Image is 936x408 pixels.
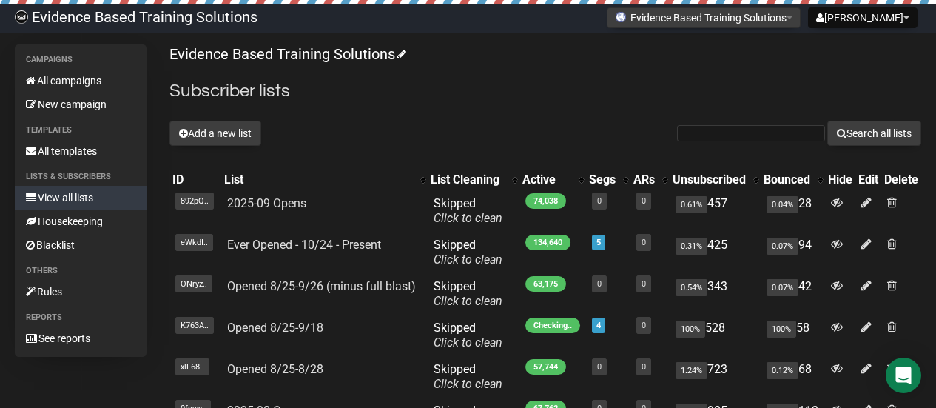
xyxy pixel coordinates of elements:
[615,11,627,23] img: favicons
[227,321,323,335] a: Opened 8/25-9/18
[881,170,921,190] th: Delete: No sort applied, sorting is disabled
[522,173,571,187] div: Active
[589,173,616,187] div: Segs
[175,317,214,334] span: K763A..
[169,78,921,104] h2: Subscriber lists
[227,362,323,376] a: Opened 8/25-8/28
[175,234,213,251] span: eWkdI..
[642,238,646,247] a: 0
[434,211,502,225] a: Click to clean
[586,170,630,190] th: Segs: No sort applied, activate to apply an ascending sort
[434,253,502,267] a: Click to clean
[855,170,881,190] th: Edit: No sort applied, sorting is disabled
[767,238,798,255] span: 0.07%
[673,173,746,187] div: Unsubscribed
[767,362,798,379] span: 0.12%
[642,196,646,206] a: 0
[676,196,707,213] span: 0.61%
[221,170,428,190] th: List: No sort applied, activate to apply an ascending sort
[676,279,707,296] span: 0.54%
[434,279,502,308] span: Skipped
[15,327,147,350] a: See reports
[597,279,602,289] a: 0
[670,356,761,398] td: 723
[597,362,602,372] a: 0
[828,173,852,187] div: Hide
[434,335,502,350] a: Click to clean
[676,321,705,338] span: 100%
[607,7,801,28] button: Evidence Based Training Solutions
[670,315,761,356] td: 528
[764,173,810,187] div: Bounced
[431,173,505,187] div: List Cleaning
[169,170,221,190] th: ID: No sort applied, sorting is disabled
[596,321,601,330] a: 4
[525,318,580,333] span: Checking..
[761,190,825,232] td: 28
[670,170,761,190] th: Unsubscribed: No sort applied, activate to apply an ascending sort
[761,273,825,315] td: 42
[15,233,147,257] a: Blacklist
[227,279,416,293] a: Opened 8/25-9/26 (minus full blast)
[175,275,212,292] span: ONryz..
[670,232,761,273] td: 425
[858,173,878,187] div: Edit
[175,358,209,375] span: xlL68..
[676,362,707,379] span: 1.24%
[15,280,147,304] a: Rules
[15,262,147,280] li: Others
[761,232,825,273] td: 94
[15,139,147,163] a: All templates
[525,235,570,250] span: 134,640
[169,45,404,63] a: Evidence Based Training Solutions
[434,362,502,391] span: Skipped
[15,210,147,233] a: Housekeeping
[767,279,798,296] span: 0.07%
[596,238,601,247] a: 5
[434,196,502,225] span: Skipped
[761,356,825,398] td: 68
[434,238,502,267] span: Skipped
[169,121,261,146] button: Add a new list
[761,315,825,356] td: 58
[827,121,921,146] button: Search all lists
[15,10,28,24] img: 6a635aadd5b086599a41eda90e0773ac
[15,93,147,116] a: New campaign
[670,273,761,315] td: 343
[428,170,519,190] th: List Cleaning: No sort applied, activate to apply an ascending sort
[630,170,670,190] th: ARs: No sort applied, activate to apply an ascending sort
[15,51,147,69] li: Campaigns
[525,276,566,292] span: 63,175
[825,170,855,190] th: Hide: No sort applied, sorting is disabled
[434,321,502,350] span: Skipped
[15,69,147,93] a: All campaigns
[15,121,147,139] li: Templates
[676,238,707,255] span: 0.31%
[224,173,413,187] div: List
[15,186,147,210] a: View all lists
[761,170,825,190] th: Bounced: No sort applied, activate to apply an ascending sort
[227,196,306,210] a: 2025-09 Opens
[886,358,921,393] div: Open Intercom Messenger
[633,173,655,187] div: ARs
[642,279,646,289] a: 0
[884,173,918,187] div: Delete
[642,321,646,330] a: 0
[434,377,502,391] a: Click to clean
[767,321,796,338] span: 100%
[519,170,586,190] th: Active: No sort applied, activate to apply an ascending sort
[525,359,566,375] span: 57,744
[642,362,646,372] a: 0
[175,193,214,210] span: 892pQ..
[172,173,218,187] div: ID
[767,196,798,213] span: 0.04%
[15,309,147,327] li: Reports
[525,193,566,209] span: 74,038
[434,294,502,308] a: Click to clean
[670,190,761,232] td: 457
[15,168,147,186] li: Lists & subscribers
[227,238,381,252] a: Ever Opened - 10/24 - Present
[808,7,918,28] button: [PERSON_NAME]
[597,196,602,206] a: 0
